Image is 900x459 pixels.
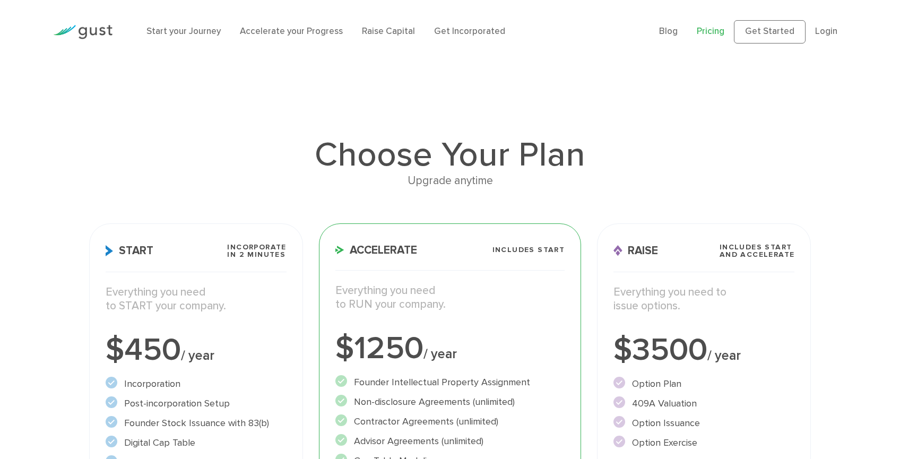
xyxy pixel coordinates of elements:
li: Non-disclosure Agreements (unlimited) [335,395,565,409]
li: Founder Intellectual Property Assignment [335,375,565,389]
li: Option Plan [613,377,794,391]
li: Advisor Agreements (unlimited) [335,434,565,448]
img: Raise Icon [613,245,622,256]
li: Founder Stock Issuance with 83(b) [106,416,287,430]
p: Everything you need to issue options. [613,285,794,314]
span: Accelerate [335,245,417,256]
a: Raise Capital [362,26,415,37]
a: Start your Journey [146,26,221,37]
div: $3500 [613,334,794,366]
li: Digital Cap Table [106,436,287,450]
li: 409A Valuation [613,396,794,411]
p: Everything you need to RUN your company. [335,284,565,312]
span: Raise [613,245,658,256]
li: Contractor Agreements (unlimited) [335,414,565,429]
div: $1250 [335,333,565,365]
li: Option Issuance [613,416,794,430]
span: Includes START and ACCELERATE [720,244,795,258]
span: Incorporate in 2 Minutes [227,244,286,258]
a: Get Incorporated [434,26,505,37]
a: Get Started [734,20,806,44]
p: Everything you need to START your company. [106,285,287,314]
li: Option Exercise [613,436,794,450]
h1: Choose Your Plan [89,138,811,172]
img: Start Icon X2 [106,245,114,256]
span: Includes START [492,246,565,254]
li: Post-incorporation Setup [106,396,287,411]
span: / year [707,348,741,363]
img: Gust Logo [53,25,112,39]
a: Pricing [697,26,724,37]
span: / year [423,346,457,362]
a: Login [815,26,837,37]
a: Accelerate your Progress [240,26,343,37]
span: Start [106,245,153,256]
div: $450 [106,334,287,366]
img: Accelerate Icon [335,246,344,254]
a: Blog [659,26,678,37]
div: Upgrade anytime [89,172,811,190]
li: Incorporation [106,377,287,391]
span: / year [181,348,214,363]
